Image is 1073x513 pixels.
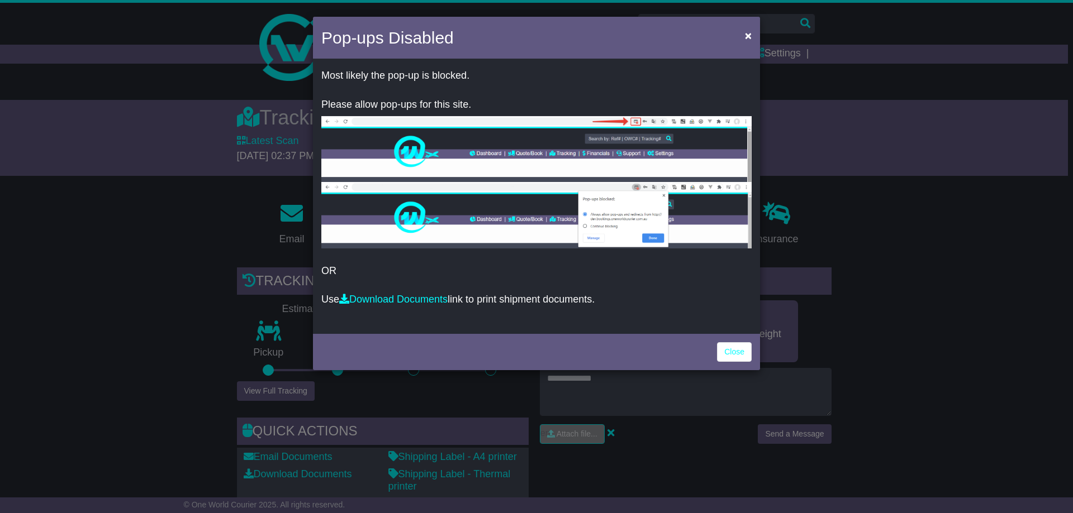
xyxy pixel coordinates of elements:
p: Use link to print shipment documents. [321,294,752,306]
a: Close [717,342,752,362]
img: allow-popup-1.png [321,116,752,182]
h4: Pop-ups Disabled [321,25,454,50]
button: Close [739,24,757,47]
div: OR [313,61,760,331]
p: Most likely the pop-up is blocked. [321,70,752,82]
a: Download Documents [339,294,448,305]
img: allow-popup-2.png [321,182,752,248]
p: Please allow pop-ups for this site. [321,99,752,111]
span: × [745,29,752,42]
